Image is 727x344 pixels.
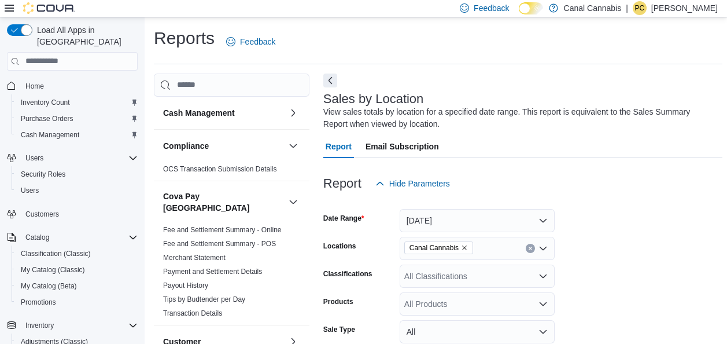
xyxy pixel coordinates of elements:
[12,262,142,278] button: My Catalog (Classic)
[21,114,73,123] span: Purchase Orders
[538,244,548,253] button: Open list of options
[538,272,548,281] button: Open list of options
[16,184,43,197] a: Users
[16,96,75,109] a: Inventory Count
[25,82,44,91] span: Home
[163,107,284,119] button: Cash Management
[21,298,56,307] span: Promotions
[474,2,509,14] span: Feedback
[21,186,39,195] span: Users
[21,79,138,93] span: Home
[635,1,645,15] span: PC
[163,295,245,304] span: Tips by Budtender per Day
[564,1,622,15] p: Canal Cannabis
[323,241,356,251] label: Locations
[154,162,309,181] div: Compliance
[16,295,61,309] a: Promotions
[633,1,647,15] div: Patrick Ciantar
[404,241,473,254] span: Canal Cannabis
[163,309,222,317] a: Transaction Details
[12,294,142,310] button: Promotions
[323,106,717,130] div: View sales totals by location for a specified date range. This report is equivalent to the Sales ...
[16,247,95,261] a: Classification (Classic)
[25,210,59,219] span: Customers
[400,320,555,343] button: All
[286,139,300,153] button: Compliance
[12,278,142,294] button: My Catalog (Beta)
[626,1,628,15] p: |
[163,309,222,318] span: Transaction Details
[21,265,85,275] span: My Catalog (Classic)
[651,1,718,15] p: [PERSON_NAME]
[21,207,138,221] span: Customers
[21,151,138,165] span: Users
[16,247,138,261] span: Classification (Classic)
[21,281,77,291] span: My Catalog (Beta)
[163,140,209,152] h3: Compliance
[2,206,142,222] button: Customers
[163,281,208,290] span: Payout History
[21,230,138,244] span: Catalog
[16,128,84,142] a: Cash Management
[16,295,138,309] span: Promotions
[23,2,75,14] img: Cova
[16,279,138,293] span: My Catalog (Beta)
[163,254,226,262] a: Merchant Statement
[21,98,70,107] span: Inventory Count
[21,207,64,221] a: Customers
[12,166,142,182] button: Security Roles
[461,244,468,251] button: Remove Canal Cannabis from selection in this group
[21,170,65,179] span: Security Roles
[163,225,282,235] span: Fee and Settlement Summary - Online
[154,223,309,325] div: Cova Pay [GEOGRAPHIC_DATA]
[12,246,142,262] button: Classification (Classic)
[12,94,142,111] button: Inventory Count
[163,107,235,119] h3: Cash Management
[16,167,70,181] a: Security Roles
[2,78,142,94] button: Home
[2,317,142,334] button: Inventory
[409,242,459,254] span: Canal Cannabis
[16,263,90,277] a: My Catalog (Classic)
[323,269,372,279] label: Classifications
[16,128,138,142] span: Cash Management
[163,281,208,290] a: Payout History
[163,295,245,303] a: Tips by Budtender per Day
[538,299,548,309] button: Open list of options
[163,191,284,214] button: Cova Pay [GEOGRAPHIC_DATA]
[163,165,277,173] a: OCS Transaction Submission Details
[12,127,142,143] button: Cash Management
[12,111,142,127] button: Purchase Orders
[154,27,215,50] h1: Reports
[21,130,79,140] span: Cash Management
[16,112,78,126] a: Purchase Orders
[163,240,276,248] a: Fee and Settlement Summary - POS
[326,135,352,158] span: Report
[16,96,138,109] span: Inventory Count
[21,319,58,332] button: Inventory
[21,151,48,165] button: Users
[2,150,142,166] button: Users
[323,74,337,87] button: Next
[323,214,364,223] label: Date Range
[21,319,138,332] span: Inventory
[16,167,138,181] span: Security Roles
[286,106,300,120] button: Cash Management
[16,184,138,197] span: Users
[25,233,49,242] span: Catalog
[222,30,280,53] a: Feedback
[2,229,142,246] button: Catalog
[25,321,54,330] span: Inventory
[16,279,82,293] a: My Catalog (Beta)
[163,164,277,174] span: OCS Transaction Submission Details
[163,253,226,262] span: Merchant Statement
[163,267,262,276] span: Payment and Settlement Details
[16,263,138,277] span: My Catalog (Classic)
[163,226,282,234] a: Fee and Settlement Summary - Online
[389,178,450,189] span: Hide Parameters
[323,297,353,306] label: Products
[12,182,142,199] button: Users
